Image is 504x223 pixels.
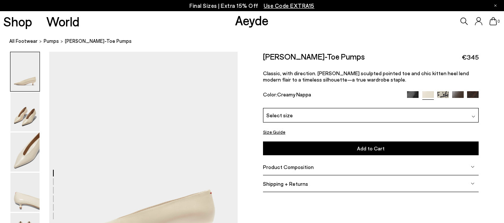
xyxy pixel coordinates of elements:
span: Add to Cart [357,145,385,152]
span: Shipping + Returns [263,181,308,187]
div: Color: [263,91,400,100]
a: Shop [3,15,32,28]
img: Clara Pointed-Toe Pumps - Image 2 [10,92,40,131]
img: svg%3E [471,165,475,169]
span: Pumps [44,38,59,44]
img: Clara Pointed-Toe Pumps - Image 1 [10,52,40,91]
img: svg%3E [471,182,475,185]
img: Clara Pointed-Toe Pumps - Image 4 [10,173,40,212]
button: Add to Cart [263,141,479,155]
span: €345 [462,52,479,62]
nav: breadcrumb [9,31,504,52]
p: Final Sizes | Extra 15% Off [190,1,314,10]
a: Aeyde [235,12,269,28]
img: svg%3E [472,115,475,118]
a: World [46,15,79,28]
p: Classic, with direction. [PERSON_NAME] sculpted pointed toe and chic kitten heel lend modern flai... [263,70,479,83]
span: [PERSON_NAME]-Toe Pumps [65,37,132,45]
span: 0 [497,19,501,23]
a: Pumps [44,37,59,45]
span: Creamy Nappa [277,91,311,98]
button: Size Guide [263,127,285,137]
a: 0 [489,17,497,25]
span: Navigate to /collections/ss25-final-sizes [264,2,314,9]
span: Select size [266,111,293,119]
img: Clara Pointed-Toe Pumps - Image 3 [10,133,40,172]
span: Product Composition [263,164,314,170]
a: All Footwear [9,37,38,45]
h2: [PERSON_NAME]-Toe Pumps [263,52,365,61]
